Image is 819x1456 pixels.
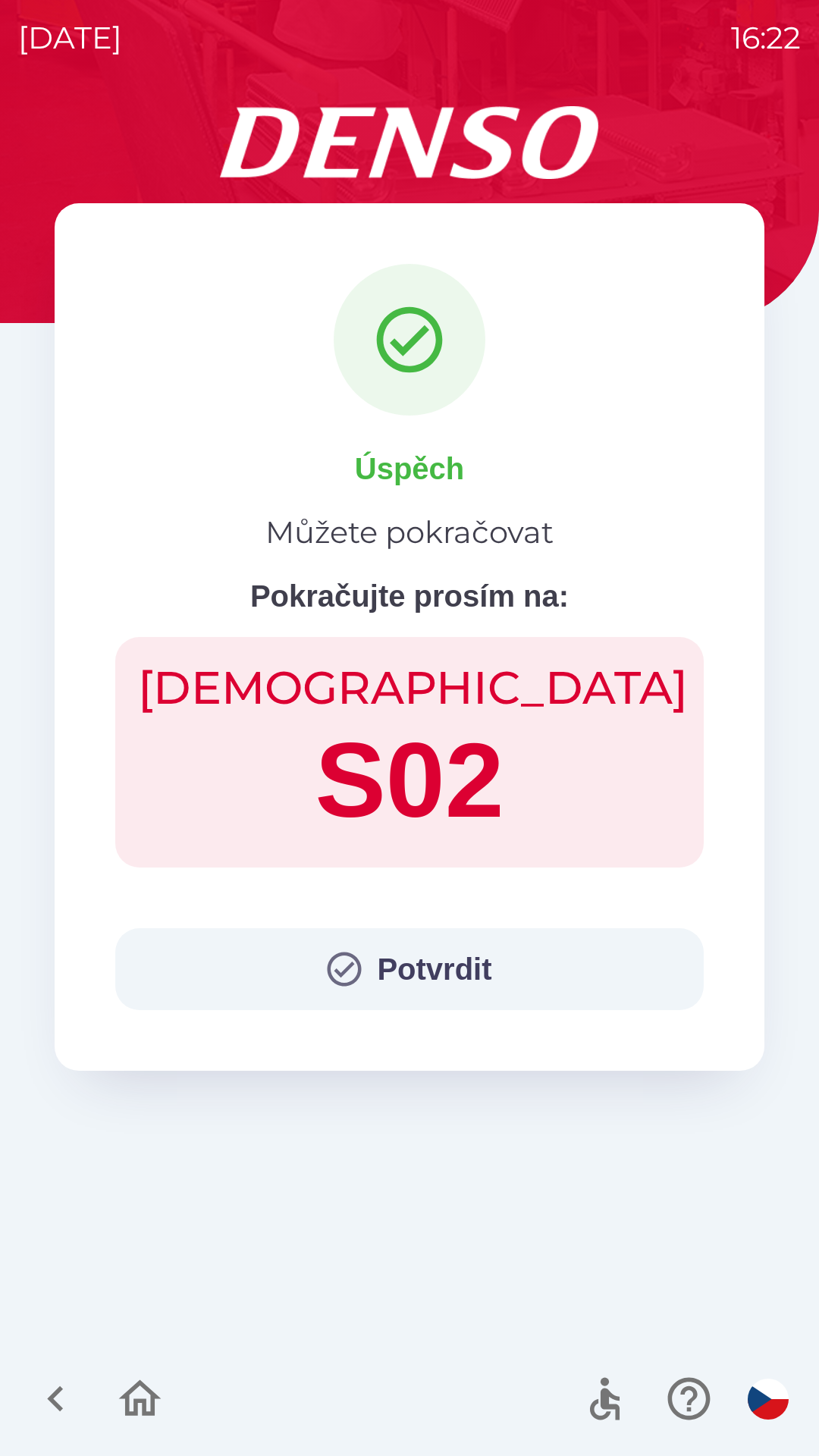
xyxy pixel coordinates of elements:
button: Potvrdit [115,928,704,1010]
h2: [DEMOGRAPHIC_DATA] [138,660,681,716]
p: Můžete pokračovat [265,510,554,555]
p: 16:22 [731,15,801,61]
img: cs flag [748,1379,789,1420]
img: Logo [55,106,764,179]
p: [DATE] [18,15,122,61]
h1: S02 [138,716,681,845]
p: Pokračujte prosím na: [250,573,569,619]
p: Úspěch [355,446,465,491]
